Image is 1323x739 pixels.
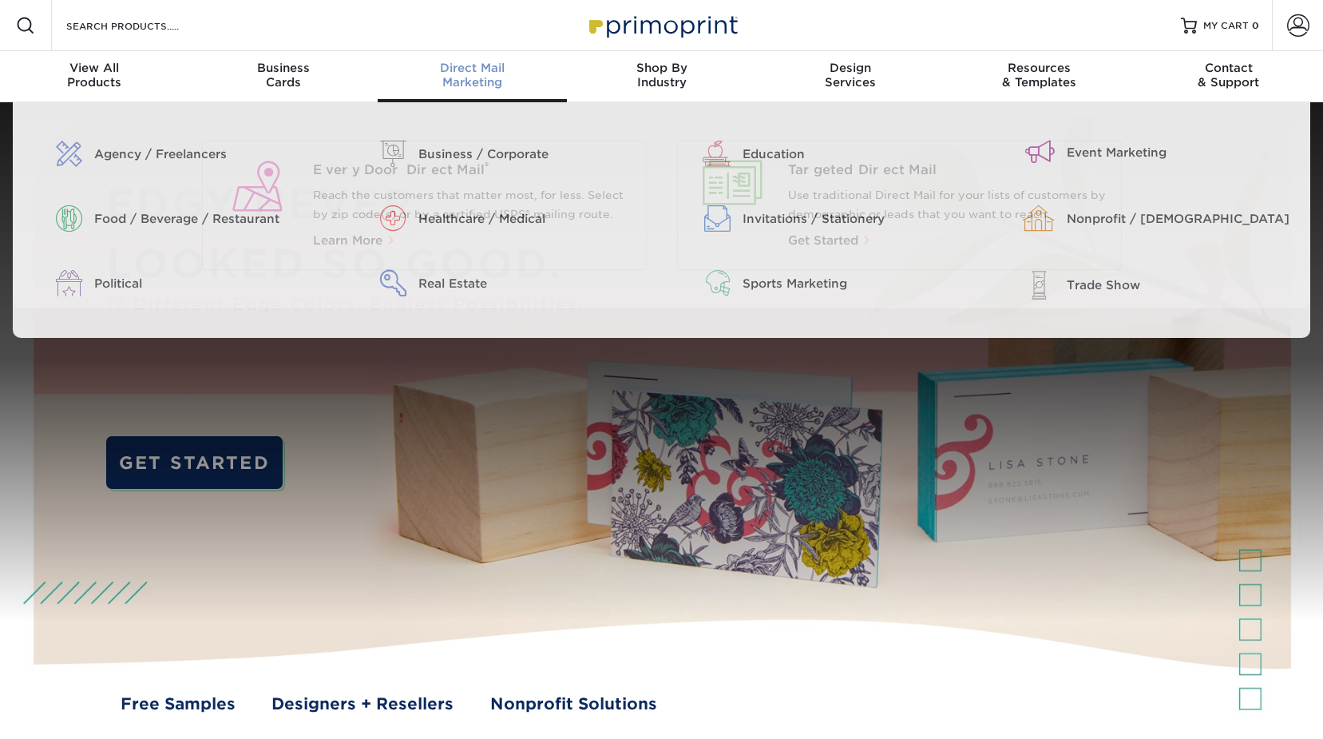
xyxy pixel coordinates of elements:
span: Get Started [788,233,858,248]
span: Every Door Direct Mail [313,161,633,180]
span: Resources [945,61,1135,75]
a: Free Samples [121,693,236,717]
p: Use traditional Direct Mail for your lists of customers by demographic or leads that you want to ... [788,186,1108,224]
img: Primoprint [582,8,742,42]
span: Design [756,61,945,75]
div: & Templates [945,61,1135,89]
div: & Support [1134,61,1323,89]
div: Industry [567,61,756,89]
p: Reach the customers that matter most, for less. Select by zip code(s) or by a certified USPS® mai... [313,186,633,224]
a: DesignServices [756,51,945,102]
span: Learn More [313,233,382,248]
span: MY CART [1203,19,1249,33]
span: 0 [1252,20,1259,31]
input: SEARCH PRODUCTS..... [65,16,220,35]
a: Shop ByIndustry [567,51,756,102]
span: Shop By [567,61,756,75]
a: Targeted Direct Mail [788,161,1108,180]
div: Services [756,61,945,89]
div: Marketing [378,61,567,89]
a: Contact& Support [1134,51,1323,102]
span: Direct Mail [378,61,567,75]
a: Every Door Direct Mail® [313,161,633,180]
span: Business [189,61,378,75]
a: Get Started [788,235,872,247]
span: Contact [1134,61,1323,75]
div: Cards [189,61,378,89]
a: Learn More [313,235,402,247]
a: Resources& Templates [945,51,1135,102]
a: Designers + Resellers [271,693,454,717]
a: Direct MailMarketing [378,51,567,102]
a: BusinessCards [189,51,378,102]
a: Nonprofit Solutions [490,693,657,717]
sup: ® [485,160,489,172]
